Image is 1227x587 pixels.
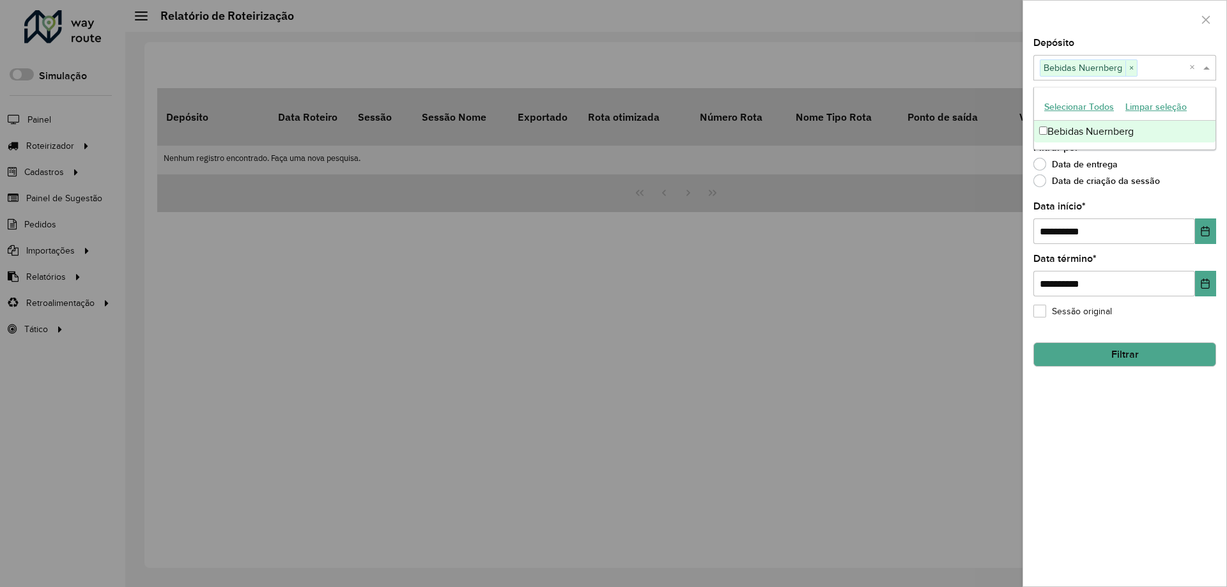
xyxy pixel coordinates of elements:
[1040,60,1125,75] span: Bebidas Nuernberg
[1120,97,1192,117] button: Limpar seleção
[1033,35,1074,50] label: Depósito
[1189,60,1200,75] span: Clear all
[1033,158,1118,171] label: Data de entrega
[1033,174,1160,187] label: Data de criação da sessão
[1195,271,1216,296] button: Choose Date
[1033,199,1086,214] label: Data início
[1034,121,1215,142] div: Bebidas Nuernberg
[1033,87,1216,150] ng-dropdown-panel: Options list
[1038,97,1120,117] button: Selecionar Todos
[1125,61,1137,76] span: ×
[1195,218,1216,244] button: Choose Date
[1033,305,1112,318] label: Sessão original
[1033,251,1097,266] label: Data término
[1033,342,1216,367] button: Filtrar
